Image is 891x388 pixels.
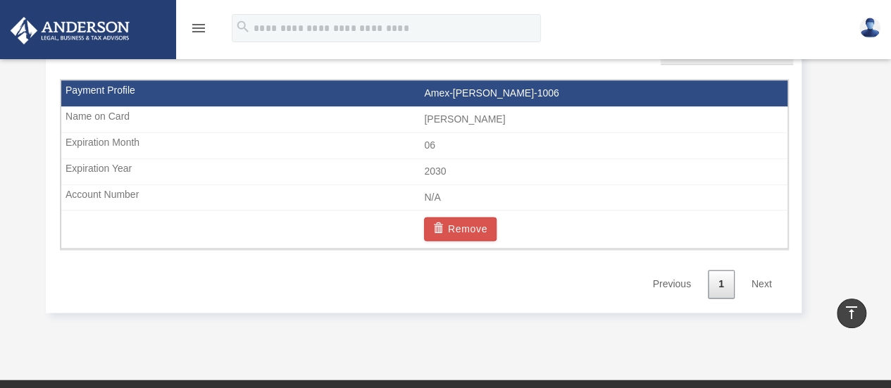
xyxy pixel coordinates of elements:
[6,17,134,44] img: Anderson Advisors Platinum Portal
[708,270,735,299] a: 1
[61,80,787,107] td: Amex-[PERSON_NAME]-1006
[741,270,783,299] a: Next
[190,25,207,37] a: menu
[642,270,701,299] a: Previous
[424,217,497,241] button: Remove
[843,304,860,321] i: vertical_align_top
[235,19,251,35] i: search
[61,132,787,159] td: 06
[61,184,787,211] td: N/A
[837,299,866,328] a: vertical_align_top
[61,106,787,133] td: [PERSON_NAME]
[190,20,207,37] i: menu
[859,18,880,38] img: User Pic
[61,158,787,185] td: 2030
